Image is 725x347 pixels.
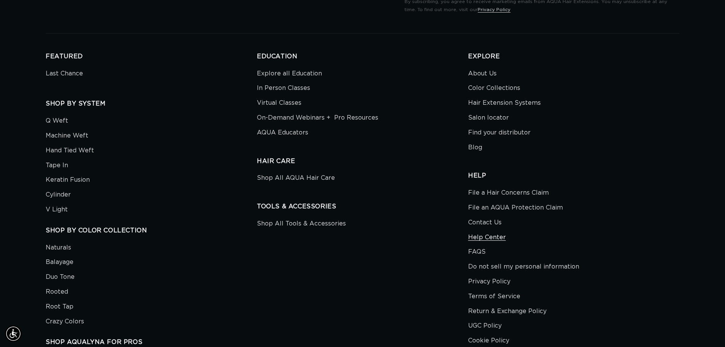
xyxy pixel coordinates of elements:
[468,125,531,140] a: Find your distributor
[46,158,68,173] a: Tape In
[46,314,84,329] a: Crazy Colors
[257,173,335,185] a: Shop All AQUA Hair Care
[46,202,68,217] a: V Light
[46,338,257,346] h2: SHOP AQUALYNA FOR PROS
[468,96,541,110] a: Hair Extension Systems
[468,259,579,274] a: Do not sell my personal information
[257,96,301,110] a: Virtual Classes
[468,304,547,319] a: Return & Exchange Policy
[468,200,563,215] a: File an AQUA Protection Claim
[468,289,520,304] a: Terms of Service
[46,100,257,108] h2: SHOP BY SYSTEM
[46,143,94,158] a: Hand Tied Weft
[46,285,68,299] a: Rooted
[468,110,509,125] a: Salon locator
[468,230,506,245] a: Help Center
[46,53,257,61] h2: FEATURED
[46,128,88,143] a: Machine Weft
[257,218,346,231] a: Shop All Tools & Accessories
[257,203,468,211] h2: TOOLS & ACCESSORIES
[468,172,679,180] h2: HELP
[46,68,83,81] a: Last Chance
[468,68,497,81] a: About Us
[46,227,257,235] h2: SHOP BY COLOR COLLECTION
[46,115,68,128] a: Q Weft
[468,215,502,230] a: Contact Us
[468,140,482,155] a: Blog
[468,245,486,259] a: FAQS
[46,187,71,202] a: Cylinder
[468,81,520,96] a: Color Collections
[5,325,22,342] div: Accessibility Menu
[468,53,679,61] h2: EXPLORE
[257,81,310,96] a: In Person Classes
[468,274,510,289] a: Privacy Policy
[257,157,468,165] h2: HAIR CARE
[46,173,90,187] a: Keratin Fusion
[257,125,308,140] a: AQUA Educators
[46,299,73,314] a: Root Tap
[468,318,502,333] a: UGC Policy
[46,242,71,255] a: Naturals
[46,270,75,285] a: Duo Tone
[257,110,378,125] a: On-Demand Webinars + Pro Resources
[478,7,510,12] a: Privacy Policy
[46,255,73,270] a: Balayage
[468,187,549,200] a: File a Hair Concerns Claim
[257,68,322,81] a: Explore all Education
[257,53,468,61] h2: EDUCATION
[687,310,725,347] iframe: Chat Widget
